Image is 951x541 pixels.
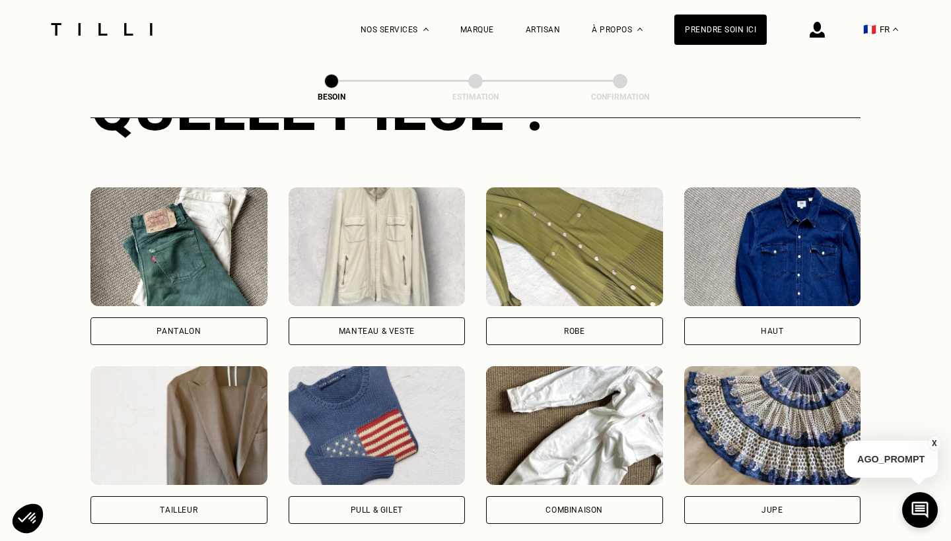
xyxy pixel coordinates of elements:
[265,92,398,102] div: Besoin
[564,327,584,335] div: Robe
[486,187,663,306] img: Tilli retouche votre Robe
[761,327,783,335] div: Haut
[46,23,157,36] img: Logo du service de couturière Tilli
[684,366,861,485] img: Tilli retouche votre Jupe
[761,506,783,514] div: Jupe
[339,327,415,335] div: Manteau & Veste
[289,187,466,306] img: Tilli retouche votre Manteau & Veste
[863,23,876,36] span: 🇫🇷
[460,25,494,34] a: Marque
[893,28,898,31] img: menu déroulant
[526,25,561,34] a: Artisan
[90,366,267,485] img: Tilli retouche votre Tailleur
[423,28,429,31] img: Menu déroulant
[90,187,267,306] img: Tilli retouche votre Pantalon
[351,506,403,514] div: Pull & gilet
[674,15,767,45] a: Prendre soin ici
[160,506,197,514] div: Tailleur
[486,366,663,485] img: Tilli retouche votre Combinaison
[810,22,825,38] img: icône connexion
[928,436,941,451] button: X
[684,187,861,306] img: Tilli retouche votre Haut
[844,441,938,478] p: AGO_PROMPT
[554,92,686,102] div: Confirmation
[289,366,466,485] img: Tilli retouche votre Pull & gilet
[546,506,603,514] div: Combinaison
[637,28,643,31] img: Menu déroulant à propos
[409,92,542,102] div: Estimation
[157,327,201,335] div: Pantalon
